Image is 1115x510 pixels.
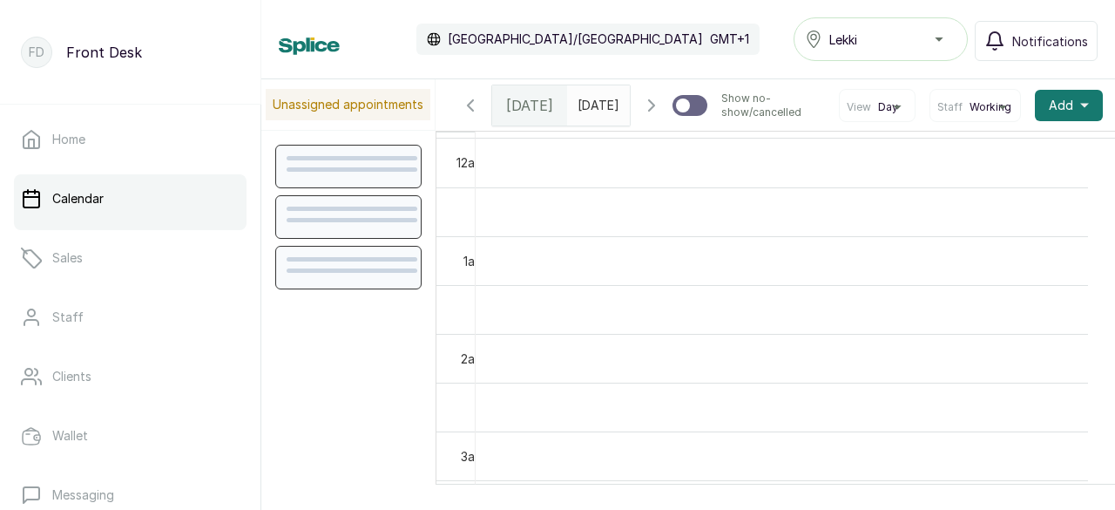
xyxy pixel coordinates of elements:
[710,31,749,48] p: GMT+1
[937,100,1013,114] button: StaffWorking
[448,31,703,48] p: [GEOGRAPHIC_DATA]/[GEOGRAPHIC_DATA]
[829,31,857,49] span: Lekki
[1012,32,1088,51] span: Notifications
[937,100,963,114] span: Staff
[975,21,1098,61] button: Notifications
[1035,90,1103,121] button: Add
[14,234,247,282] a: Sales
[794,17,968,61] button: Lekki
[266,89,430,120] p: Unassigned appointments
[1049,97,1073,114] span: Add
[52,486,114,504] p: Messaging
[878,100,898,114] span: Day
[453,153,488,172] div: 12am
[52,427,88,445] p: Wallet
[52,368,91,385] p: Clients
[29,44,44,61] p: FD
[460,252,488,270] div: 1am
[66,42,142,63] p: Front Desk
[492,85,567,126] div: [DATE]
[14,411,247,460] a: Wallet
[847,100,871,114] span: View
[14,174,247,223] a: Calendar
[970,100,1011,114] span: Working
[52,190,104,207] p: Calendar
[721,92,825,119] p: Show no-show/cancelled
[14,352,247,401] a: Clients
[52,309,84,326] p: Staff
[457,350,488,368] div: 2am
[847,100,908,114] button: ViewDay
[52,249,83,267] p: Sales
[52,131,85,148] p: Home
[506,95,553,116] span: [DATE]
[457,447,488,466] div: 3am
[14,293,247,342] a: Staff
[14,115,247,164] a: Home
